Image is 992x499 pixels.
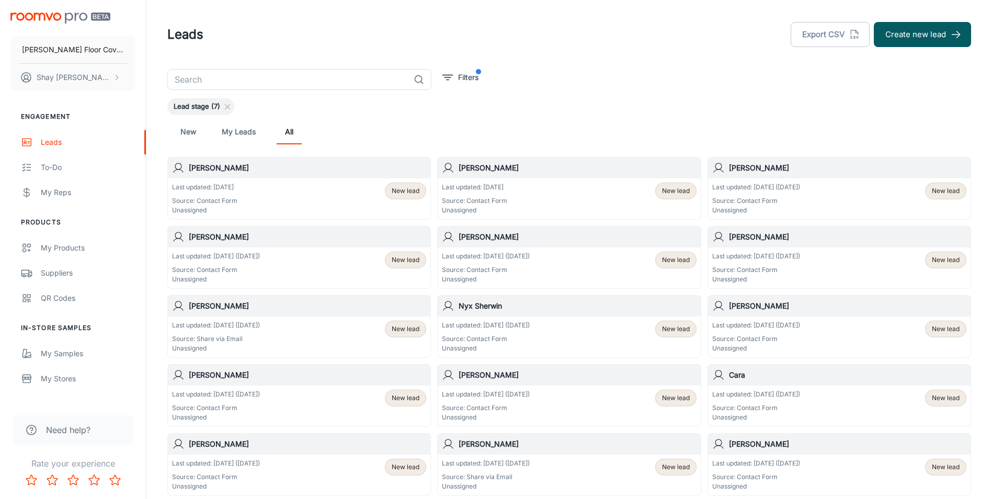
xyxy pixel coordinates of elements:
p: Source: Contact Form [442,265,530,275]
a: [PERSON_NAME]Last updated: [DATE] ([DATE])Source: Contact FormUnassignedNew lead [437,364,701,427]
h6: [PERSON_NAME] [189,300,426,312]
span: New lead [932,462,960,472]
h6: [PERSON_NAME] [459,231,696,243]
a: [PERSON_NAME]Last updated: [DATE] ([DATE])Source: Share via EmailUnassignedNew lead [167,295,431,358]
h6: [PERSON_NAME] [729,438,966,450]
button: Export CSV [791,22,870,47]
p: Unassigned [172,482,260,491]
a: All [277,119,302,144]
p: Last updated: [DATE] [442,183,507,192]
p: Unassigned [442,482,530,491]
a: [PERSON_NAME]Last updated: [DATE]Source: Contact FormUnassignedNew lead [167,157,431,220]
span: New lead [932,324,960,334]
div: Leads [41,137,135,148]
a: [PERSON_NAME]Last updated: [DATE]Source: Contact FormUnassignedNew lead [437,157,701,220]
div: Lead stage (7) [167,98,234,115]
p: Last updated: [DATE] ([DATE]) [442,321,530,330]
p: Filters [458,72,478,83]
p: Last updated: [DATE] ([DATE]) [442,459,530,468]
span: New lead [662,186,690,196]
h6: [PERSON_NAME] [729,231,966,243]
p: Source: Contact Form [712,334,800,344]
h6: Cara [729,369,966,381]
p: Source: Contact Form [712,265,800,275]
div: My Products [41,242,135,254]
p: Source: Share via Email [442,472,530,482]
span: New lead [662,255,690,265]
h6: [PERSON_NAME] [189,162,426,174]
p: Last updated: [DATE] ([DATE]) [442,390,530,399]
button: Rate 1 star [21,470,42,491]
p: Unassigned [172,344,260,353]
p: Unassigned [712,206,800,215]
a: Nyx SherwinLast updated: [DATE] ([DATE])Source: Contact FormUnassignedNew lead [437,295,701,358]
span: New lead [662,462,690,472]
p: Unassigned [712,413,800,422]
span: New lead [932,393,960,403]
h6: [PERSON_NAME] [459,369,696,381]
p: Last updated: [DATE] ([DATE]) [442,252,530,261]
button: [PERSON_NAME] Floor Covering [10,36,135,63]
span: New lead [662,393,690,403]
div: Suppliers [41,267,135,279]
p: Unassigned [442,275,530,284]
h6: [PERSON_NAME] [189,369,426,381]
p: [PERSON_NAME] Floor Covering [22,44,124,55]
a: New [176,119,201,144]
p: Unassigned [172,275,260,284]
p: Source: Contact Form [712,196,800,206]
a: [PERSON_NAME]Last updated: [DATE] ([DATE])Source: Contact FormUnassignedNew lead [708,157,971,220]
button: Create new lead [874,22,971,47]
a: [PERSON_NAME]Last updated: [DATE] ([DATE])Source: Contact FormUnassignedNew lead [708,226,971,289]
h6: [PERSON_NAME] [189,231,426,243]
p: Last updated: [DATE] ([DATE]) [172,252,260,261]
p: Shay [PERSON_NAME] [37,72,110,83]
button: filter [440,69,481,86]
p: Source: Contact Form [172,196,237,206]
button: Rate 5 star [105,470,126,491]
p: Unassigned [442,344,530,353]
span: New lead [392,255,419,265]
button: Rate 4 star [84,470,105,491]
div: My Samples [41,348,135,359]
p: Last updated: [DATE] [172,183,237,192]
p: Unassigned [172,206,237,215]
img: Roomvo PRO Beta [10,13,110,24]
p: Last updated: [DATE] ([DATE]) [712,390,800,399]
h6: [PERSON_NAME] [189,438,426,450]
span: New lead [932,186,960,196]
h1: Leads [167,25,203,44]
span: New lead [392,393,419,403]
p: Source: Contact Form [442,196,507,206]
button: Rate 2 star [42,470,63,491]
span: New lead [392,186,419,196]
p: Source: Contact Form [442,403,530,413]
input: Search [167,69,409,90]
a: My Leads [222,119,256,144]
a: [PERSON_NAME]Last updated: [DATE] ([DATE])Source: Contact FormUnassignedNew lead [437,226,701,289]
div: My Reps [41,187,135,198]
h6: [PERSON_NAME] [729,162,966,174]
p: Source: Contact Form [172,403,260,413]
a: [PERSON_NAME]Last updated: [DATE] ([DATE])Source: Contact FormUnassignedNew lead [167,433,431,496]
p: Last updated: [DATE] ([DATE]) [172,321,260,330]
p: Source: Contact Form [712,403,800,413]
p: Unassigned [712,344,800,353]
p: Last updated: [DATE] ([DATE]) [712,183,800,192]
p: Source: Contact Form [712,472,800,482]
p: Unassigned [712,482,800,491]
p: Last updated: [DATE] ([DATE]) [172,390,260,399]
span: New lead [392,462,419,472]
p: Source: Contact Form [442,334,530,344]
div: To-do [41,162,135,173]
button: Rate 3 star [63,470,84,491]
div: QR Codes [41,292,135,304]
h6: Nyx Sherwin [459,300,696,312]
p: Unassigned [442,413,530,422]
p: Rate your experience [8,457,138,470]
span: Lead stage (7) [167,101,226,112]
a: [PERSON_NAME]Last updated: [DATE] ([DATE])Source: Contact FormUnassignedNew lead [708,433,971,496]
h6: [PERSON_NAME] [729,300,966,312]
p: Last updated: [DATE] ([DATE]) [172,459,260,468]
p: Last updated: [DATE] ([DATE]) [712,321,800,330]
